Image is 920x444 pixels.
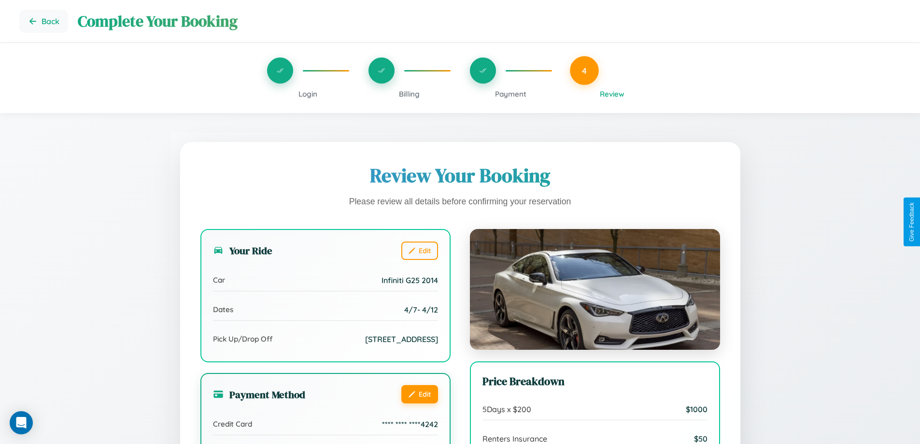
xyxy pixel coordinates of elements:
[686,404,708,414] span: $ 1000
[470,229,720,350] img: Infiniti G25
[401,242,438,260] button: Edit
[401,385,438,403] button: Edit
[694,434,708,444] span: $ 50
[404,305,438,315] span: 4 / 7 - 4 / 12
[213,243,272,258] h3: Your Ride
[200,194,720,210] p: Please review all details before confirming your reservation
[365,334,438,344] span: [STREET_ADDRESS]
[213,305,233,314] span: Dates
[399,89,420,99] span: Billing
[495,89,526,99] span: Payment
[213,275,225,285] span: Car
[482,404,531,414] span: 5 Days x $ 200
[482,374,708,389] h3: Price Breakdown
[213,387,305,401] h3: Payment Method
[482,434,547,444] span: Renters Insurance
[600,89,624,99] span: Review
[213,419,252,429] span: Credit Card
[200,162,720,188] h1: Review Your Booking
[382,275,438,285] span: Infiniti G25 2014
[213,334,273,344] span: Pick Up/Drop Off
[78,11,901,32] h1: Complete Your Booking
[908,202,915,242] div: Give Feedback
[298,89,317,99] span: Login
[582,65,587,76] span: 4
[19,10,68,33] button: Go back
[10,411,33,434] div: Open Intercom Messenger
